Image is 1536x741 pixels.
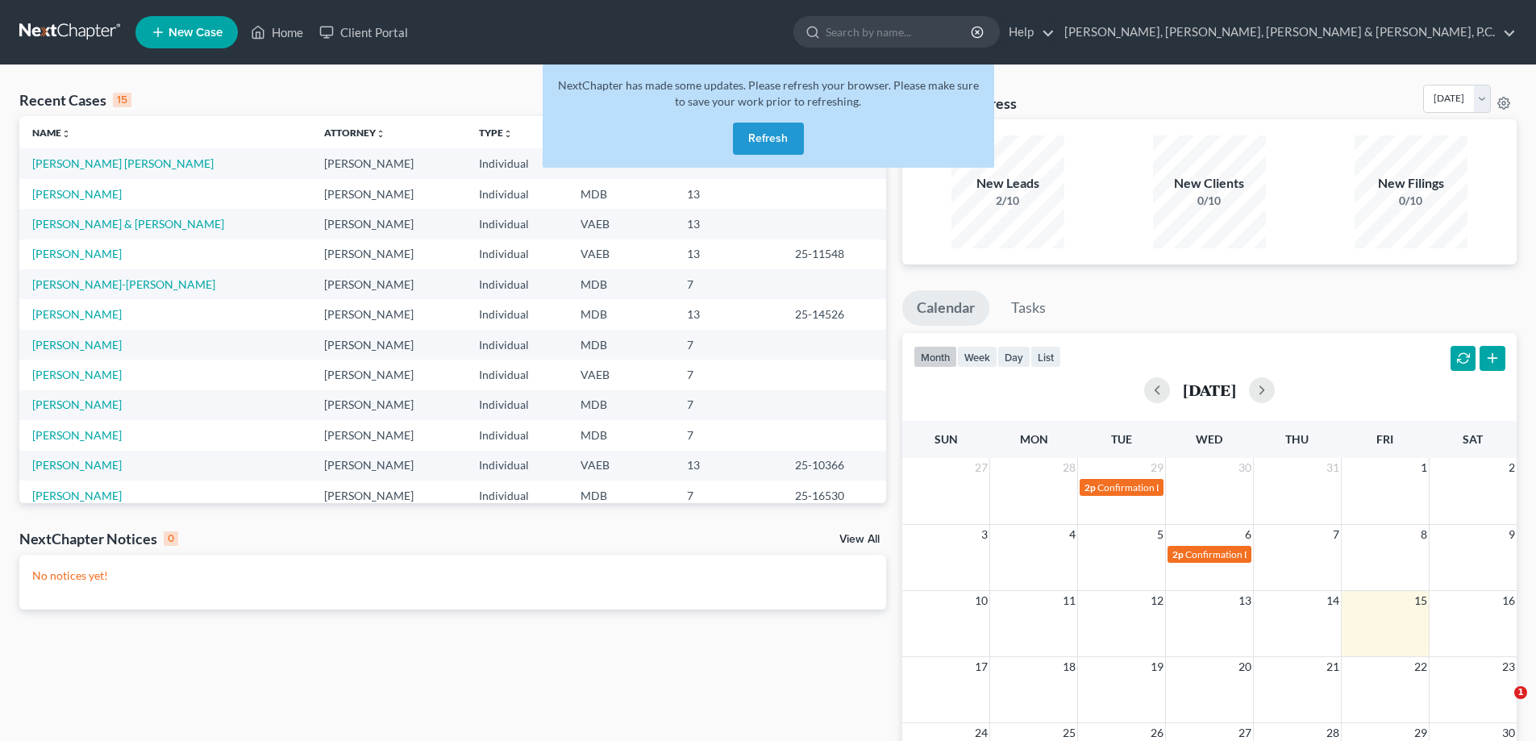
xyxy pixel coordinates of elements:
[1001,18,1055,47] a: Help
[466,481,568,510] td: Individual
[1501,591,1517,610] span: 16
[674,420,782,450] td: 7
[1061,591,1077,610] span: 11
[1149,591,1165,610] span: 12
[1153,174,1266,193] div: New Clients
[466,330,568,360] td: Individual
[32,247,122,260] a: [PERSON_NAME]
[568,209,674,239] td: VAEB
[568,299,674,329] td: MDB
[1376,432,1393,446] span: Fri
[311,18,416,47] a: Client Portal
[782,481,886,510] td: 25-16530
[311,451,466,481] td: [PERSON_NAME]
[674,451,782,481] td: 13
[568,420,674,450] td: MDB
[1355,174,1467,193] div: New Filings
[1068,525,1077,544] span: 4
[1237,591,1253,610] span: 13
[466,420,568,450] td: Individual
[1419,525,1429,544] span: 8
[568,239,674,269] td: VAEB
[32,489,122,502] a: [PERSON_NAME]
[32,368,122,381] a: [PERSON_NAME]
[568,451,674,481] td: VAEB
[311,148,466,178] td: [PERSON_NAME]
[674,360,782,389] td: 7
[568,330,674,360] td: MDB
[1237,657,1253,676] span: 20
[311,420,466,450] td: [PERSON_NAME]
[311,330,466,360] td: [PERSON_NAME]
[1331,525,1341,544] span: 7
[32,156,214,170] a: [PERSON_NAME] [PERSON_NAME]
[674,390,782,420] td: 7
[1463,432,1483,446] span: Sat
[113,93,131,107] div: 15
[674,299,782,329] td: 13
[1285,432,1309,446] span: Thu
[980,525,989,544] span: 3
[1419,458,1429,477] span: 1
[466,148,568,178] td: Individual
[1501,657,1517,676] span: 23
[733,123,804,155] button: Refresh
[1097,481,1268,493] span: Confirmation Date for [PERSON_NAME]
[1185,548,1356,560] span: Confirmation Date for [PERSON_NAME]
[1084,481,1096,493] span: 2p
[782,239,886,269] td: 25-11548
[32,568,873,584] p: No notices yet!
[782,451,886,481] td: 25-10366
[32,398,122,411] a: [PERSON_NAME]
[1355,193,1467,209] div: 0/10
[558,78,979,108] span: NextChapter has made some updates. Please refresh your browser. Please make sure to save your wor...
[1149,458,1165,477] span: 29
[311,209,466,239] td: [PERSON_NAME]
[311,360,466,389] td: [PERSON_NAME]
[902,290,989,326] a: Calendar
[973,458,989,477] span: 27
[1056,18,1516,47] a: [PERSON_NAME], [PERSON_NAME], [PERSON_NAME] & [PERSON_NAME], P.C.
[1413,657,1429,676] span: 22
[311,390,466,420] td: [PERSON_NAME]
[32,307,122,321] a: [PERSON_NAME]
[997,290,1060,326] a: Tasks
[1030,346,1061,368] button: list
[568,481,674,510] td: MDB
[1325,657,1341,676] span: 21
[466,360,568,389] td: Individual
[19,90,131,110] div: Recent Cases
[1061,657,1077,676] span: 18
[1172,548,1184,560] span: 2p
[311,299,466,329] td: [PERSON_NAME]
[466,451,568,481] td: Individual
[32,217,224,231] a: [PERSON_NAME] & [PERSON_NAME]
[674,269,782,299] td: 7
[1111,432,1132,446] span: Tue
[311,269,466,299] td: [PERSON_NAME]
[466,269,568,299] td: Individual
[1243,525,1253,544] span: 6
[311,481,466,510] td: [PERSON_NAME]
[32,428,122,442] a: [PERSON_NAME]
[1481,686,1520,725] iframe: Intercom live chat
[826,17,973,47] input: Search by name...
[674,179,782,209] td: 13
[957,346,997,368] button: week
[674,481,782,510] td: 7
[997,346,1030,368] button: day
[1237,458,1253,477] span: 30
[914,346,957,368] button: month
[951,193,1064,209] div: 2/10
[1507,525,1517,544] span: 9
[164,531,178,546] div: 0
[32,277,215,291] a: [PERSON_NAME]-[PERSON_NAME]
[1514,686,1527,699] span: 1
[32,458,122,472] a: [PERSON_NAME]
[376,129,385,139] i: unfold_more
[568,390,674,420] td: MDB
[1149,657,1165,676] span: 19
[1325,458,1341,477] span: 31
[568,179,674,209] td: MDB
[1196,432,1222,446] span: Wed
